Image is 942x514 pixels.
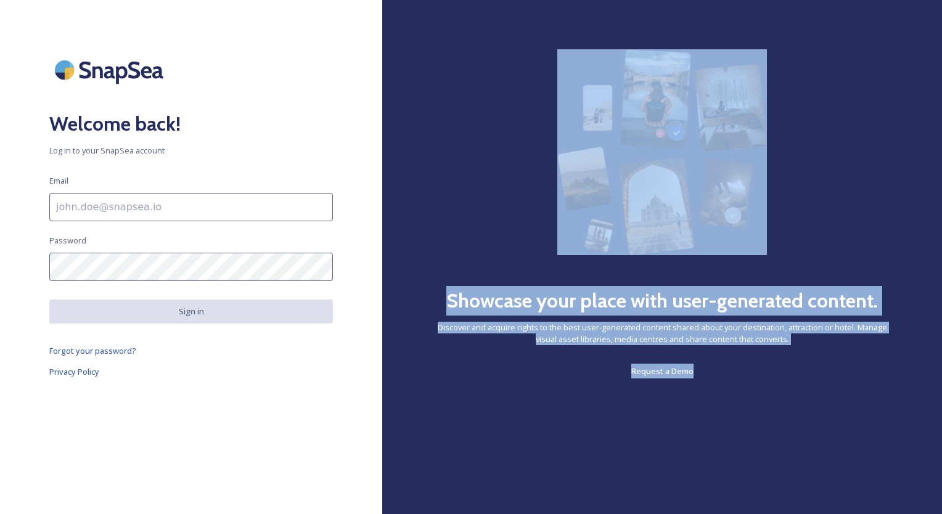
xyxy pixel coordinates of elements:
span: Password [49,235,86,247]
span: Log in to your SnapSea account [49,145,333,157]
span: Forgot your password? [49,345,136,356]
img: SnapSea Logo [49,49,173,91]
span: Email [49,175,68,187]
button: Sign in [49,300,333,324]
span: Privacy Policy [49,366,99,377]
a: Privacy Policy [49,364,333,379]
span: Discover and acquire rights to the best user-generated content shared about your destination, att... [432,322,893,345]
img: 63b42ca75bacad526042e722_Group%20154-p-800.png [557,49,767,255]
a: Forgot your password? [49,343,333,358]
input: john.doe@snapsea.io [49,193,333,221]
h2: Welcome back! [49,109,333,139]
h2: Showcase your place with user-generated content. [446,286,878,316]
span: Request a Demo [631,365,694,377]
a: Request a Demo [631,364,694,378]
